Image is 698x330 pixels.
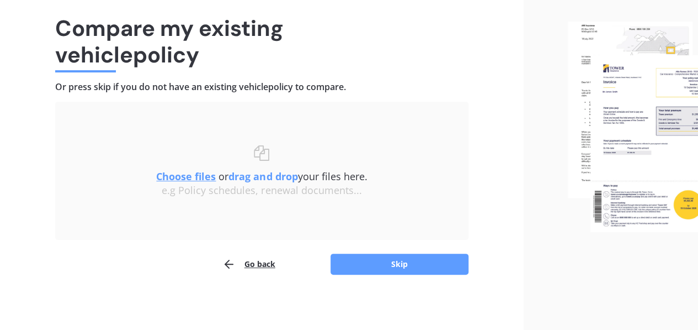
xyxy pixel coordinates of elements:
[156,170,216,183] u: Choose files
[156,170,367,183] span: or your files here.
[568,22,698,232] img: files.webp
[228,170,297,183] b: drag and drop
[331,254,468,275] button: Skip
[55,81,468,93] h4: Or press skip if you do not have an existing vehicle policy to compare.
[222,253,275,275] button: Go back
[77,185,446,197] div: e.g Policy schedules, renewal documents...
[55,15,468,68] h1: Compare my existing vehicle policy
